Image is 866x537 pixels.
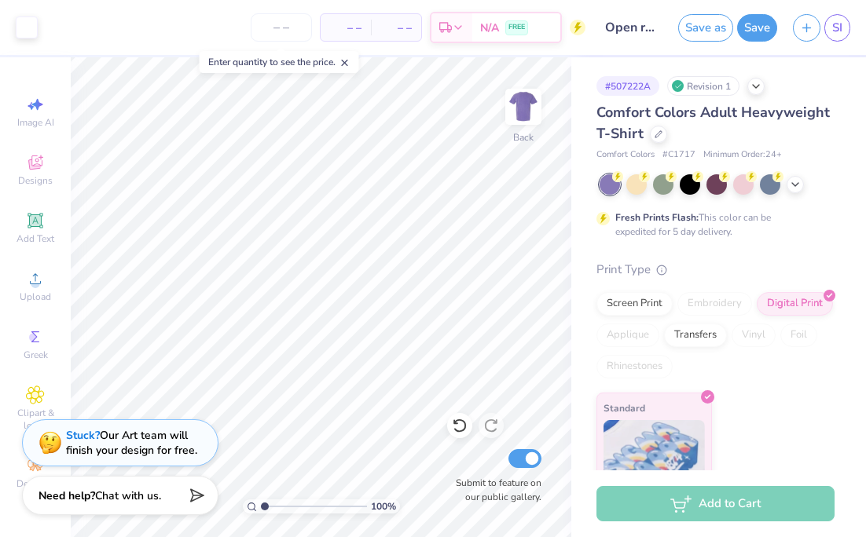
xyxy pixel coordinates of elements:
span: – – [330,20,361,36]
strong: Stuck? [66,428,100,443]
span: – – [380,20,412,36]
span: Minimum Order: 24 + [703,148,782,162]
span: Clipart & logos [8,407,63,432]
div: # 507222A [596,76,659,96]
span: Chat with us. [95,488,161,503]
span: Add Text [17,232,54,245]
div: Rhinestones [596,355,673,378]
span: Standard [604,400,645,416]
strong: Need help? [39,488,95,503]
span: Designs [18,174,53,187]
button: Save [737,14,777,42]
span: N/A [480,20,499,36]
label: Submit to feature on our public gallery. [447,476,541,504]
div: Back [513,130,534,144]
a: SI [824,14,850,42]
strong: Fresh Prints Flash: [615,211,699,224]
span: Decorate [17,477,54,490]
span: 100 % [371,499,396,513]
span: Upload [20,290,51,303]
button: Save as [678,14,733,42]
div: Vinyl [732,323,776,347]
span: Comfort Colors Adult Heavyweight T-Shirt [596,103,830,143]
div: Enter quantity to see the price. [200,51,359,73]
input: Untitled Design [593,12,670,43]
div: This color can be expedited for 5 day delivery. [615,210,809,239]
img: Standard [604,420,705,499]
input: – – [251,13,312,42]
div: Digital Print [757,292,833,316]
div: Embroidery [677,292,752,316]
img: Back [508,91,539,122]
span: Greek [24,349,48,361]
div: Transfers [664,323,727,347]
div: Screen Print [596,292,673,316]
div: Our Art team will finish your design for free. [66,428,197,458]
div: Revision 1 [667,76,739,96]
span: SI [832,19,842,37]
span: Image AI [17,116,54,129]
span: FREE [508,22,525,33]
div: Foil [780,323,817,347]
div: Print Type [596,261,835,279]
div: Applique [596,323,659,347]
span: Comfort Colors [596,148,655,162]
span: # C1717 [662,148,695,162]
